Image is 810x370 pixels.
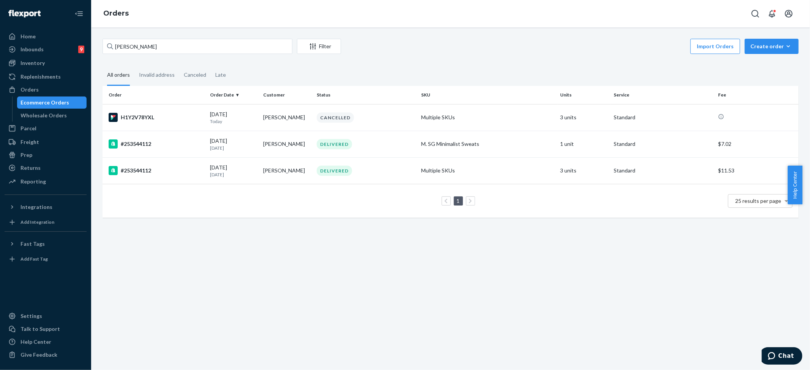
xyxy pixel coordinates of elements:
[21,164,41,172] div: Returns
[614,140,712,148] p: Standard
[21,351,57,359] div: Give Feedback
[715,157,799,184] td: $11.53
[103,9,129,17] a: Orders
[71,6,87,21] button: Close Navigation
[5,253,87,265] a: Add Fast Tag
[611,86,715,104] th: Service
[5,149,87,161] a: Prep
[455,198,461,204] a: Page 1 is your current page
[736,198,782,204] span: 25 results per page
[21,59,45,67] div: Inventory
[762,347,802,366] iframe: Opens a widget where you can chat to one of our agents
[614,114,712,121] p: Standard
[557,86,611,104] th: Units
[5,201,87,213] button: Integrations
[210,145,257,151] p: [DATE]
[109,139,204,149] div: #253544112
[21,312,42,320] div: Settings
[210,171,257,178] p: [DATE]
[17,109,87,122] a: Wholesale Orders
[21,86,39,93] div: Orders
[21,46,44,53] div: Inbounds
[21,125,36,132] div: Parcel
[614,167,712,174] p: Standard
[17,96,87,109] a: Ecommerce Orders
[215,65,226,85] div: Late
[184,65,206,85] div: Canceled
[21,256,48,262] div: Add Fast Tag
[21,99,69,106] div: Ecommerce Orders
[21,138,39,146] div: Freight
[210,164,257,178] div: [DATE]
[8,10,41,17] img: Flexport logo
[418,157,557,184] td: Multiple SKUs
[5,57,87,69] a: Inventory
[5,349,87,361] button: Give Feedback
[5,136,87,148] a: Freight
[78,46,84,53] div: 9
[21,219,54,225] div: Add Integration
[207,86,261,104] th: Order Date
[5,71,87,83] a: Replenishments
[748,6,763,21] button: Open Search Box
[21,338,51,346] div: Help Center
[715,131,799,157] td: $7.02
[109,113,204,122] div: H1Y2V78YXL
[21,73,61,81] div: Replenishments
[210,118,257,125] p: Today
[5,310,87,322] a: Settings
[21,240,45,248] div: Fast Tags
[260,104,314,131] td: [PERSON_NAME]
[21,33,36,40] div: Home
[107,65,130,86] div: All orders
[297,43,341,50] div: Filter
[557,131,611,157] td: 1 unit
[210,111,257,125] div: [DATE]
[715,86,799,104] th: Fee
[745,39,799,54] button: Create order
[21,151,32,159] div: Prep
[421,140,554,148] div: M. SG Minimalist Sweats
[557,104,611,131] td: 3 units
[139,65,175,85] div: Invalid address
[314,86,418,104] th: Status
[260,131,314,157] td: [PERSON_NAME]
[5,122,87,134] a: Parcel
[690,39,740,54] button: Import Orders
[210,137,257,151] div: [DATE]
[103,39,292,54] input: Search orders
[5,216,87,228] a: Add Integration
[21,112,67,119] div: Wholesale Orders
[297,39,341,54] button: Filter
[97,3,135,25] ol: breadcrumbs
[557,157,611,184] td: 3 units
[5,336,87,348] a: Help Center
[418,86,557,104] th: SKU
[5,84,87,96] a: Orders
[21,203,52,211] div: Integrations
[21,325,60,333] div: Talk to Support
[788,166,802,204] button: Help Center
[103,86,207,104] th: Order
[5,238,87,250] button: Fast Tags
[764,6,780,21] button: Open notifications
[21,178,46,185] div: Reporting
[750,43,793,50] div: Create order
[5,162,87,174] a: Returns
[5,176,87,188] a: Reporting
[263,92,311,98] div: Customer
[418,104,557,131] td: Multiple SKUs
[317,166,352,176] div: DELIVERED
[317,139,352,149] div: DELIVERED
[109,166,204,175] div: #253544112
[5,43,87,55] a: Inbounds9
[260,157,314,184] td: [PERSON_NAME]
[5,30,87,43] a: Home
[5,323,87,335] button: Talk to Support
[781,6,796,21] button: Open account menu
[317,112,354,123] div: CANCELLED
